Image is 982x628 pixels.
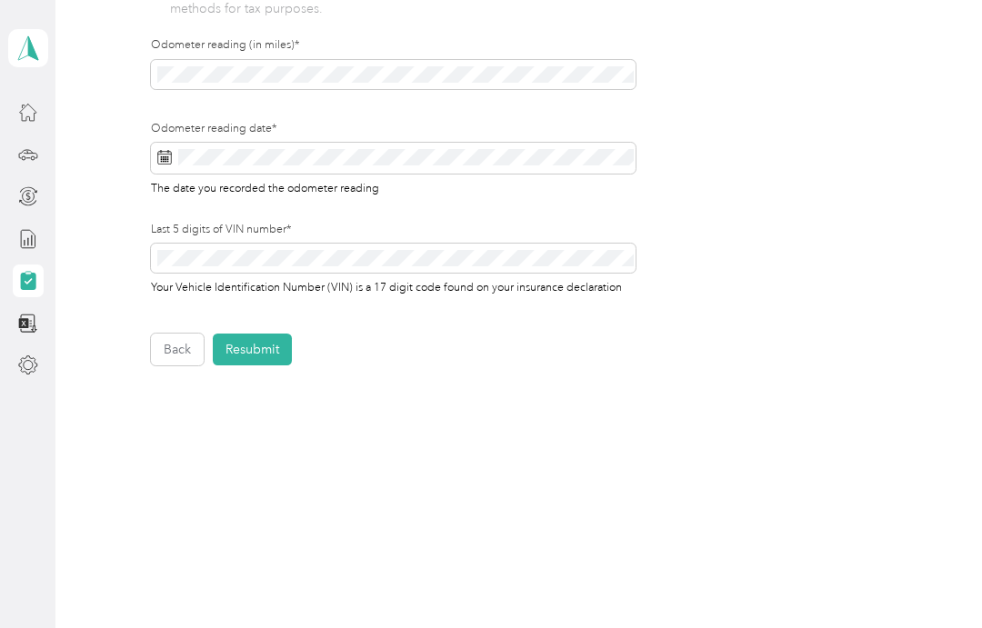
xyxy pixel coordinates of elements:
[151,178,379,195] span: The date you recorded the odometer reading
[151,37,636,54] label: Odometer reading (in miles)*
[151,334,204,365] button: Back
[880,526,982,628] iframe: Everlance-gr Chat Button Frame
[151,277,622,294] span: Your Vehicle Identification Number (VIN) is a 17 digit code found on your insurance declaration
[151,121,636,137] label: Odometer reading date*
[213,334,292,365] button: Resubmit
[151,222,636,238] label: Last 5 digits of VIN number*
